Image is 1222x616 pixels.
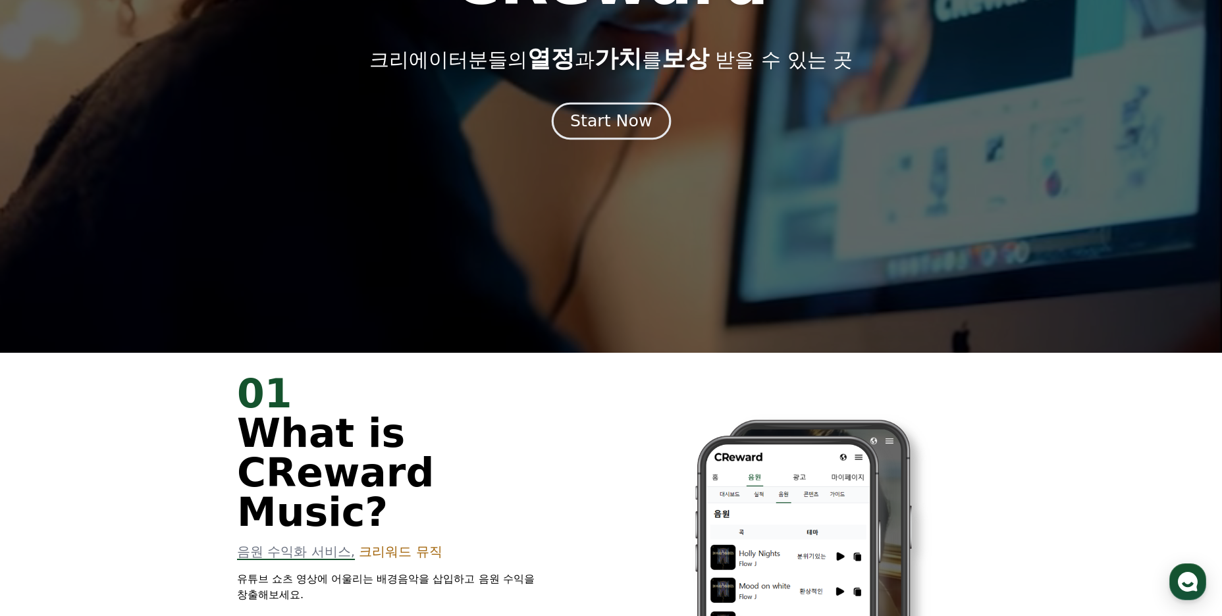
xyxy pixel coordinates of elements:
span: 열정 [527,45,575,72]
span: 크리워드 뮤직 [359,544,442,559]
span: What is CReward Music? [237,410,434,535]
span: 보상 [662,45,709,72]
div: Start Now [570,110,652,132]
p: 크리에이터분들의 과 를 받을 수 있는 곳 [369,45,853,72]
button: Start Now [551,103,670,140]
span: 가치 [595,45,642,72]
span: 홈 [41,437,49,448]
span: 음원 수익화 서비스, [237,544,355,559]
a: 홈 [4,417,87,450]
span: 설정 [203,437,219,448]
span: 대화 [120,438,136,448]
a: Start Now [554,116,668,129]
div: 01 [237,374,595,413]
p: 유튜브 쇼츠 영상에 어울리는 배경음악을 삽입하고 음원 수익을 창출해보세요. [237,571,595,603]
a: 대화 [87,417,170,450]
a: 설정 [170,417,253,450]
